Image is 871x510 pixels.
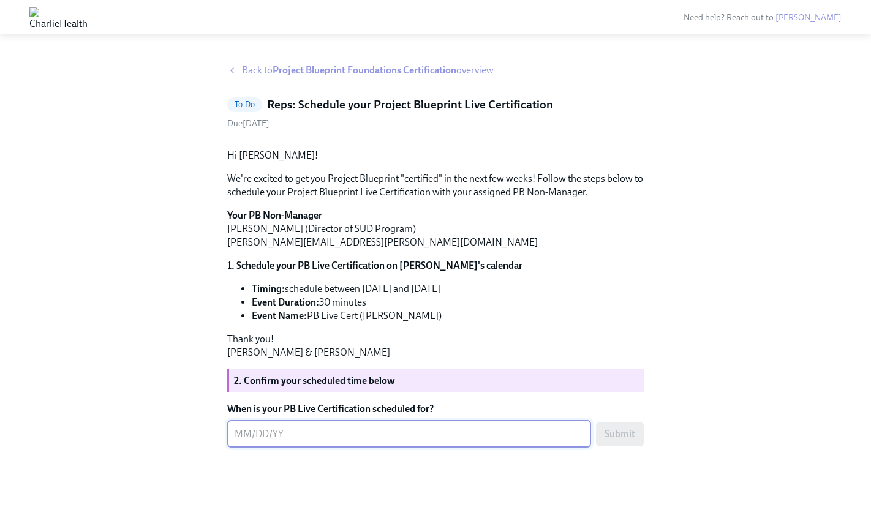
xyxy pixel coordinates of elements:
span: Back to overview [242,64,494,77]
li: 30 minutes [252,296,644,309]
strong: Timing: [252,283,285,294]
img: CharlieHealth [29,7,88,27]
p: Thank you! [PERSON_NAME] & [PERSON_NAME] [227,332,644,359]
strong: Event Name: [252,310,307,321]
h5: Reps: Schedule your Project Blueprint Live Certification [267,97,553,113]
a: Back toProject Blueprint Foundations Certificationoverview [227,64,644,77]
li: PB Live Cert ([PERSON_NAME]) [252,309,644,323]
span: Wednesday, September 3rd 2025, 11:00 am [227,118,270,129]
p: We're excited to get you Project Blueprint "certified" in the next few weeks! Follow the steps be... [227,172,644,199]
p: Hi [PERSON_NAME]! [227,149,644,162]
strong: 1. Schedule your PB Live Certification on [PERSON_NAME]'s calendar [227,260,522,271]
li: schedule between [DATE] and [DATE] [252,282,644,296]
strong: 2. Confirm your scheduled time below [234,375,395,386]
strong: Your PB Non-Manager [227,209,322,221]
p: [PERSON_NAME] (Director of SUD Program) [PERSON_NAME][EMAIL_ADDRESS][PERSON_NAME][DOMAIN_NAME] [227,209,644,249]
span: To Do [227,100,262,109]
label: When is your PB Live Certification scheduled for? [227,402,644,416]
strong: Event Duration: [252,296,319,308]
strong: Project Blueprint Foundations Certification [273,64,456,76]
a: [PERSON_NAME] [775,12,842,23]
span: Need help? Reach out to [684,12,842,23]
